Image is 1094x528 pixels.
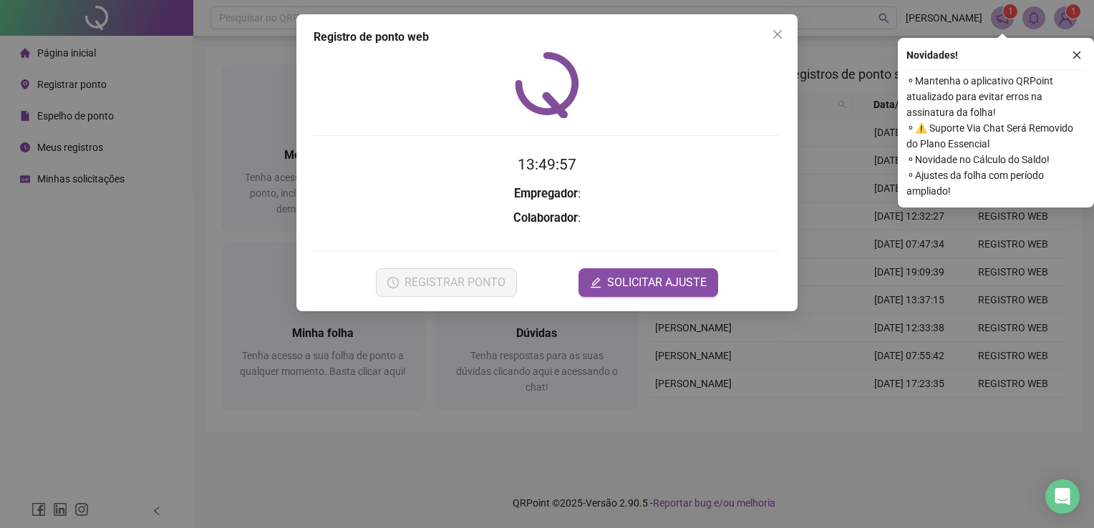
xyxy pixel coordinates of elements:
span: ⚬ ⚠️ Suporte Via Chat Será Removido do Plano Essencial [906,120,1085,152]
strong: Empregador [514,187,578,200]
h3: : [314,185,780,203]
img: QRPoint [515,52,579,118]
span: ⚬ Ajustes da folha com período ampliado! [906,167,1085,199]
span: edit [590,277,601,288]
strong: Colaborador [513,211,578,225]
span: ⚬ Novidade no Cálculo do Saldo! [906,152,1085,167]
button: Close [766,23,789,46]
div: Registro de ponto web [314,29,780,46]
h3: : [314,209,780,228]
span: SOLICITAR AJUSTE [607,274,707,291]
button: editSOLICITAR AJUSTE [579,268,718,297]
time: 13:49:57 [518,156,576,173]
span: Novidades ! [906,47,958,63]
span: ⚬ Mantenha o aplicativo QRPoint atualizado para evitar erros na assinatura da folha! [906,73,1085,120]
span: close [772,29,783,40]
div: Open Intercom Messenger [1045,479,1080,514]
button: REGISTRAR PONTO [376,268,517,297]
span: close [1072,50,1082,60]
